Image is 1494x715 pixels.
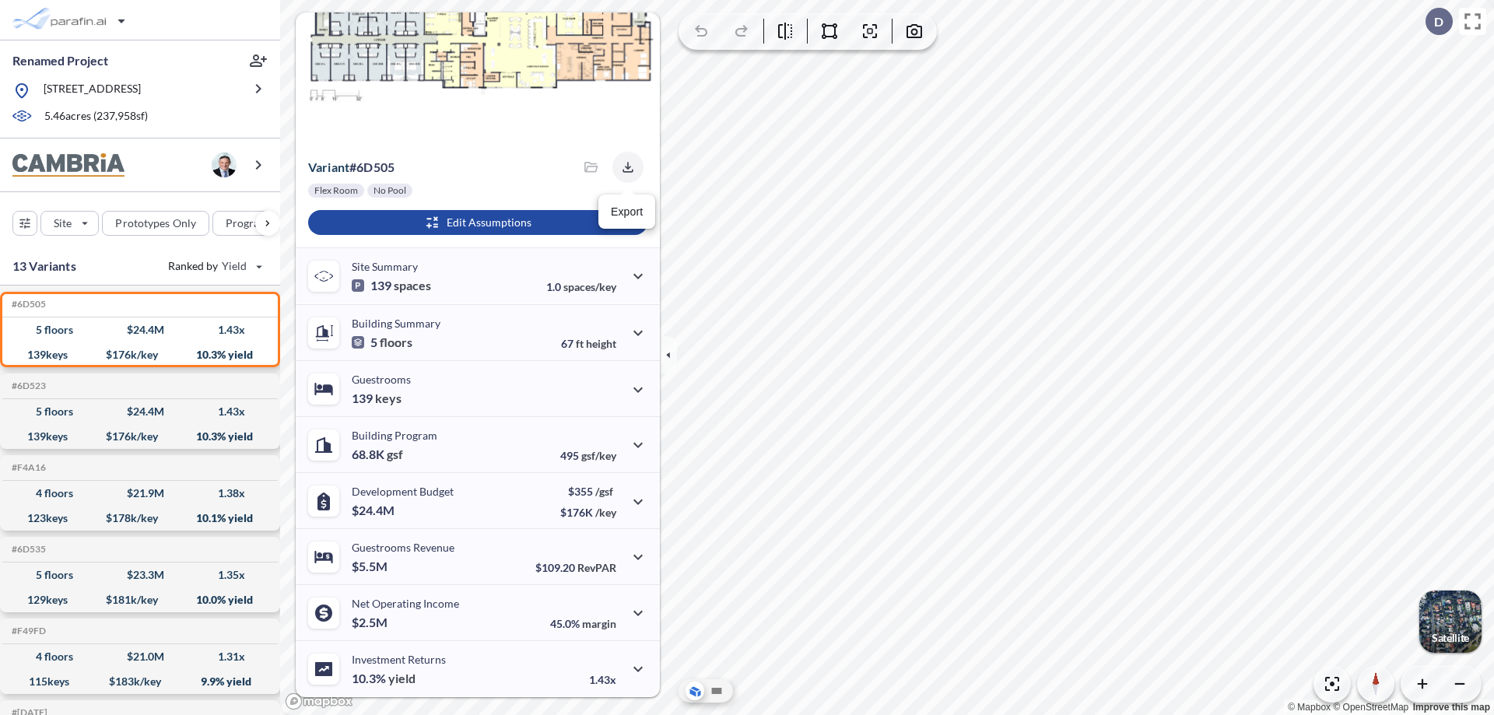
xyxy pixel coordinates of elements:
[560,506,616,519] p: $176K
[12,153,124,177] img: BrandImage
[352,597,459,610] p: Net Operating Income
[1419,591,1482,653] button: Switcher ImageSatellite
[9,626,46,636] h5: Click to copy the code
[560,449,616,462] p: 495
[546,280,616,293] p: 1.0
[595,506,616,519] span: /key
[581,449,616,462] span: gsf/key
[352,335,412,350] p: 5
[352,447,403,462] p: 68.8K
[226,216,269,231] p: Program
[352,317,440,330] p: Building Summary
[394,278,431,293] span: spaces
[44,81,141,100] p: [STREET_ADDRESS]
[561,337,616,350] p: 67
[586,337,616,350] span: height
[352,373,411,386] p: Guestrooms
[308,159,395,175] p: # 6d505
[352,559,390,574] p: $5.5M
[308,159,349,174] span: Variant
[285,692,353,710] a: Mapbox homepage
[44,108,148,125] p: 5.46 acres ( 237,958 sf)
[707,682,726,700] button: Site Plan
[595,485,613,498] span: /gsf
[388,671,416,686] span: yield
[582,617,616,630] span: margin
[352,278,431,293] p: 139
[589,673,616,686] p: 1.43x
[352,671,416,686] p: 10.3%
[212,152,237,177] img: user logo
[686,682,704,700] button: Aerial View
[54,216,72,231] p: Site
[611,204,643,220] p: Export
[12,52,108,69] p: Renamed Project
[352,429,437,442] p: Building Program
[352,260,418,273] p: Site Summary
[352,391,402,406] p: 139
[352,615,390,630] p: $2.5M
[9,299,46,310] h5: Click to copy the code
[1434,15,1443,29] p: D
[576,337,584,350] span: ft
[1419,591,1482,653] img: Switcher Image
[375,391,402,406] span: keys
[387,447,403,462] span: gsf
[577,561,616,574] span: RevPAR
[115,216,196,231] p: Prototypes Only
[9,544,46,555] h5: Click to copy the code
[9,380,46,391] h5: Click to copy the code
[563,280,616,293] span: spaces/key
[380,335,412,350] span: floors
[352,653,446,666] p: Investment Returns
[352,485,454,498] p: Development Budget
[156,254,272,279] button: Ranked by Yield
[535,561,616,574] p: $109.20
[1413,702,1490,713] a: Improve this map
[447,215,531,230] p: Edit Assumptions
[102,211,209,236] button: Prototypes Only
[373,184,406,197] p: No Pool
[550,617,616,630] p: 45.0%
[9,462,46,473] h5: Click to copy the code
[12,257,76,275] p: 13 Variants
[1288,702,1331,713] a: Mapbox
[40,211,99,236] button: Site
[212,211,296,236] button: Program
[222,258,247,274] span: Yield
[308,210,647,235] button: Edit Assumptions
[560,485,616,498] p: $355
[352,503,397,518] p: $24.4M
[1333,702,1408,713] a: OpenStreetMap
[1432,632,1469,644] p: Satellite
[314,184,358,197] p: Flex Room
[352,541,454,554] p: Guestrooms Revenue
